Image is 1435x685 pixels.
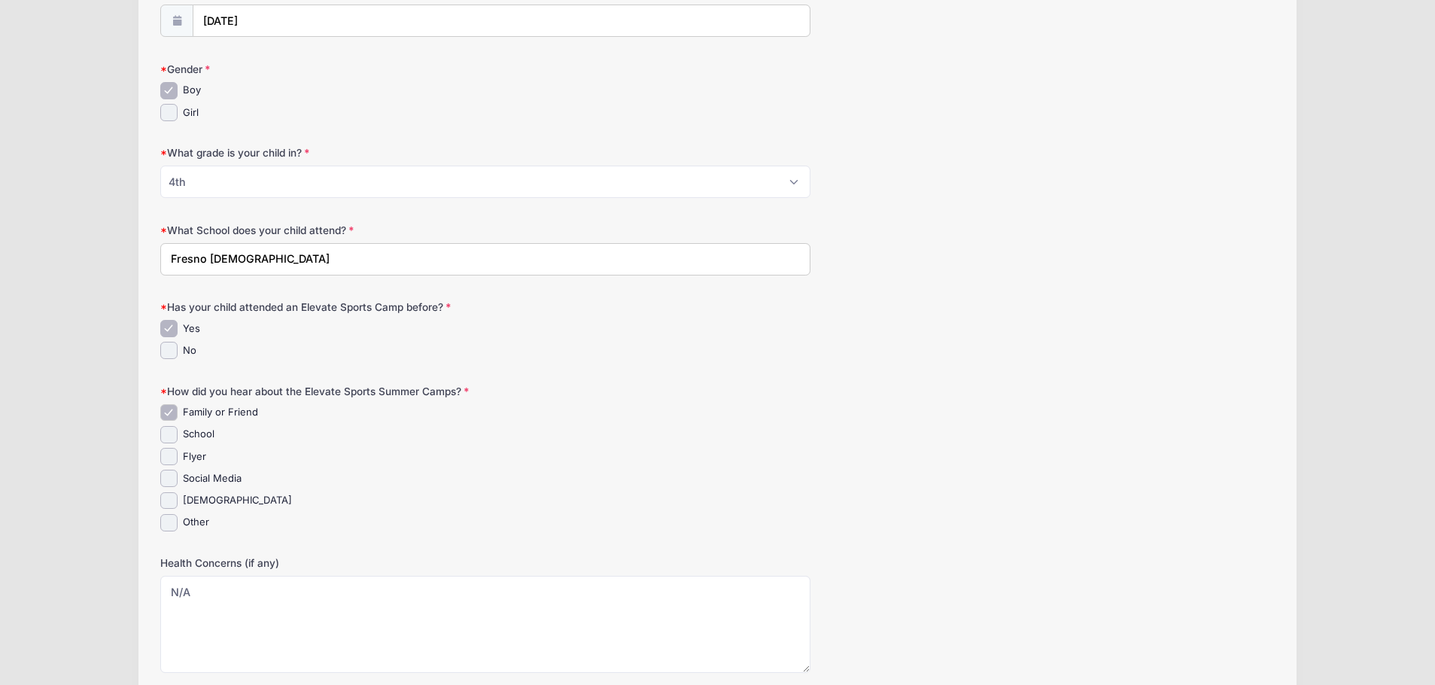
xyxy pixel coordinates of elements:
[183,321,200,336] label: Yes
[160,145,532,160] label: What grade is your child in?
[160,576,810,673] textarea: N/A
[183,449,206,464] label: Flyer
[183,493,292,508] label: [DEMOGRAPHIC_DATA]
[160,62,532,77] label: Gender
[193,5,810,37] input: mm/dd/yyyy
[183,471,242,486] label: Social Media
[160,384,532,399] label: How did you hear about the Elevate Sports Summer Camps?
[183,105,199,120] label: Girl
[183,83,201,98] label: Boy
[183,427,214,442] label: School
[183,515,209,530] label: Other
[183,405,258,420] label: Family or Friend
[183,343,196,358] label: No
[160,300,532,315] label: Has your child attended an Elevate Sports Camp before?
[160,223,532,238] label: What School does your child attend?
[160,556,532,571] label: Health Concerns (if any)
